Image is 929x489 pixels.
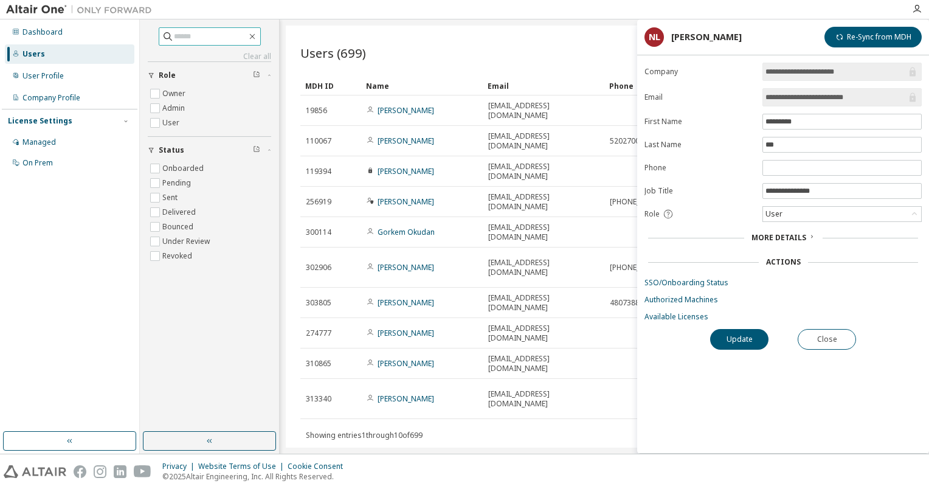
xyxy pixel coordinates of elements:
a: Authorized Machines [644,295,922,305]
span: Role [159,71,176,80]
div: Users [22,49,45,59]
button: Update [710,329,768,350]
label: Revoked [162,249,195,263]
span: More Details [751,232,806,243]
span: Showing entries 1 through 10 of 699 [306,430,423,440]
span: 19856 [306,106,327,116]
span: [PHONE_NUMBER] [610,263,672,272]
div: Actions [766,257,801,267]
label: Phone [644,163,755,173]
button: Re-Sync from MDH [824,27,922,47]
span: [EMAIL_ADDRESS][DOMAIN_NAME] [488,389,599,409]
img: linkedin.svg [114,465,126,478]
span: [PHONE_NUMBER] [610,197,672,207]
label: Pending [162,176,193,190]
div: User Profile [22,71,64,81]
span: 274777 [306,328,331,338]
span: 310865 [306,359,331,369]
a: [PERSON_NAME] [378,166,434,176]
label: Under Review [162,234,212,249]
img: Altair One [6,4,158,16]
div: Email [488,76,599,95]
label: Bounced [162,220,196,234]
span: 300114 [306,227,331,237]
button: Role [148,62,271,89]
label: Job Title [644,186,755,196]
img: facebook.svg [74,465,86,478]
div: Phone [609,76,721,95]
span: 4807388920 [610,298,652,308]
span: [EMAIL_ADDRESS][DOMAIN_NAME] [488,258,599,277]
span: [EMAIL_ADDRESS][DOMAIN_NAME] [488,223,599,242]
span: Clear filter [253,71,260,80]
div: User [763,207,921,221]
span: 110067 [306,136,331,146]
label: Last Name [644,140,755,150]
label: User [162,116,182,130]
label: Delivered [162,205,198,220]
label: First Name [644,117,755,127]
a: [PERSON_NAME] [378,136,434,146]
span: Users (699) [300,44,366,61]
label: Onboarded [162,161,206,176]
div: Website Terms of Use [198,462,288,471]
button: Status [148,137,271,164]
span: 119394 [306,167,331,176]
a: [PERSON_NAME] [378,297,434,308]
p: © 2025 Altair Engineering, Inc. All Rights Reserved. [162,471,350,482]
span: 5202700943 [610,136,652,146]
a: [PERSON_NAME] [378,196,434,207]
div: [PERSON_NAME] [671,32,742,42]
span: Status [159,145,184,155]
a: [PERSON_NAME] [378,358,434,369]
span: 302906 [306,263,331,272]
a: [PERSON_NAME] [378,328,434,338]
div: Name [366,76,478,95]
div: Managed [22,137,56,147]
a: Available Licenses [644,312,922,322]
label: Owner [162,86,188,101]
div: License Settings [8,116,72,126]
img: youtube.svg [134,465,151,478]
label: Admin [162,101,187,116]
span: [EMAIL_ADDRESS][DOMAIN_NAME] [488,293,599,313]
span: Role [644,209,660,219]
div: User [764,207,784,221]
a: Clear all [148,52,271,61]
span: [EMAIL_ADDRESS][DOMAIN_NAME] [488,324,599,343]
div: Company Profile [22,93,80,103]
div: NL [644,27,664,47]
div: MDH ID [305,76,356,95]
span: Clear filter [253,145,260,155]
span: 303805 [306,298,331,308]
a: [PERSON_NAME] [378,262,434,272]
div: On Prem [22,158,53,168]
span: [EMAIL_ADDRESS][DOMAIN_NAME] [488,131,599,151]
label: Email [644,92,755,102]
span: [EMAIL_ADDRESS][DOMAIN_NAME] [488,354,599,373]
a: SSO/Onboarding Status [644,278,922,288]
div: Cookie Consent [288,462,350,471]
a: Gorkem Okudan [378,227,435,237]
a: [PERSON_NAME] [378,394,434,404]
img: altair_logo.svg [4,465,66,478]
label: Sent [162,190,180,205]
div: Privacy [162,462,198,471]
span: 256919 [306,197,331,207]
span: [EMAIL_ADDRESS][DOMAIN_NAME] [488,101,599,120]
span: [EMAIL_ADDRESS][DOMAIN_NAME] [488,192,599,212]
span: 313340 [306,394,331,404]
img: instagram.svg [94,465,106,478]
span: [EMAIL_ADDRESS][DOMAIN_NAME] [488,162,599,181]
label: Company [644,67,755,77]
div: Dashboard [22,27,63,37]
a: [PERSON_NAME] [378,105,434,116]
button: Close [798,329,856,350]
